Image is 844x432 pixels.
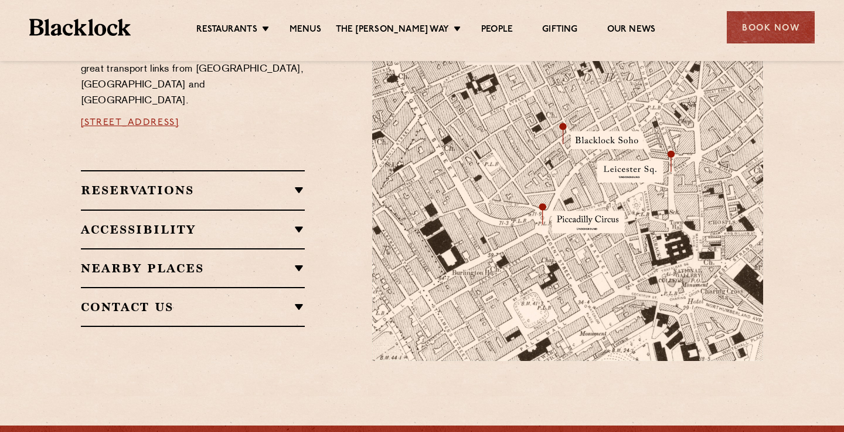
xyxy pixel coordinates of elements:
[481,24,513,37] a: People
[607,24,656,37] a: Our News
[81,118,179,127] a: [STREET_ADDRESS]
[81,300,305,314] h2: Contact Us
[727,11,815,43] div: Book Now
[637,252,801,362] img: svg%3E
[542,24,577,37] a: Gifting
[196,24,257,37] a: Restaurants
[81,183,305,197] h2: Reservations
[290,24,321,37] a: Menus
[81,30,305,109] p: Located in the heart of [GEOGRAPHIC_DATA] near many [GEOGRAPHIC_DATA] theatres with great transpo...
[81,222,305,237] h2: Accessibility
[29,19,131,36] img: BL_Textured_Logo-footer-cropped.svg
[81,261,305,275] h2: Nearby Places
[336,24,449,37] a: The [PERSON_NAME] Way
